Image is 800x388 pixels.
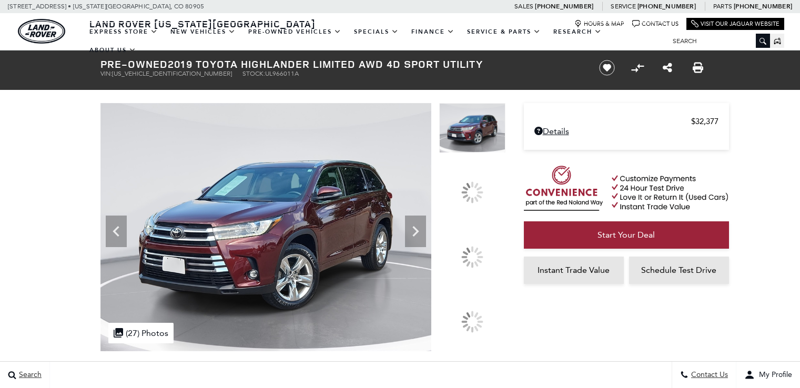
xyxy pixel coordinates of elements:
[83,23,164,41] a: EXPRESS STORE
[18,19,65,44] a: land-rover
[524,257,624,284] a: Instant Trade Value
[598,230,655,240] span: Start Your Deal
[538,265,610,275] span: Instant Trade Value
[693,62,703,74] a: Print this Pre-Owned 2019 Toyota Highlander Limited AWD 4D Sport Utility
[265,70,299,77] span: UL966011A
[83,23,665,59] nav: Main Navigation
[514,3,533,10] span: Sales
[534,126,718,136] a: Details
[18,19,65,44] img: Land Rover
[100,57,168,71] strong: Pre-Owned
[691,117,718,126] span: $32,377
[713,3,732,10] span: Parts
[100,70,112,77] span: VIN:
[736,362,800,388] button: user-profile-menu
[611,3,635,10] span: Service
[665,35,770,47] input: Search
[439,103,505,153] img: Used 2019 Red Toyota Limited image 1
[637,2,696,11] a: [PHONE_NUMBER]
[547,23,608,41] a: Research
[535,2,593,11] a: [PHONE_NUMBER]
[108,323,174,343] div: (27) Photos
[112,70,232,77] span: [US_VEHICLE_IDENTIFICATION_NUMBER]
[83,41,143,59] a: About Us
[630,60,645,76] button: Compare vehicle
[534,117,718,126] a: $32,377
[242,23,348,41] a: Pre-Owned Vehicles
[734,2,792,11] a: [PHONE_NUMBER]
[100,103,431,351] img: Used 2019 Red Toyota Limited image 1
[89,17,316,30] span: Land Rover [US_STATE][GEOGRAPHIC_DATA]
[405,23,461,41] a: Finance
[8,3,204,10] a: [STREET_ADDRESS] • [US_STATE][GEOGRAPHIC_DATA], CO 80905
[574,20,624,28] a: Hours & Map
[461,23,547,41] a: Service & Parts
[16,371,42,380] span: Search
[164,23,242,41] a: New Vehicles
[632,20,679,28] a: Contact Us
[629,257,729,284] a: Schedule Test Drive
[242,70,265,77] span: Stock:
[524,221,729,249] a: Start Your Deal
[348,23,405,41] a: Specials
[691,20,779,28] a: Visit Our Jaguar Website
[663,62,672,74] a: Share this Pre-Owned 2019 Toyota Highlander Limited AWD 4D Sport Utility
[688,371,728,380] span: Contact Us
[83,17,322,30] a: Land Rover [US_STATE][GEOGRAPHIC_DATA]
[755,371,792,380] span: My Profile
[595,59,619,76] button: Save vehicle
[100,58,582,70] h1: 2019 Toyota Highlander Limited AWD 4D Sport Utility
[641,265,716,275] span: Schedule Test Drive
